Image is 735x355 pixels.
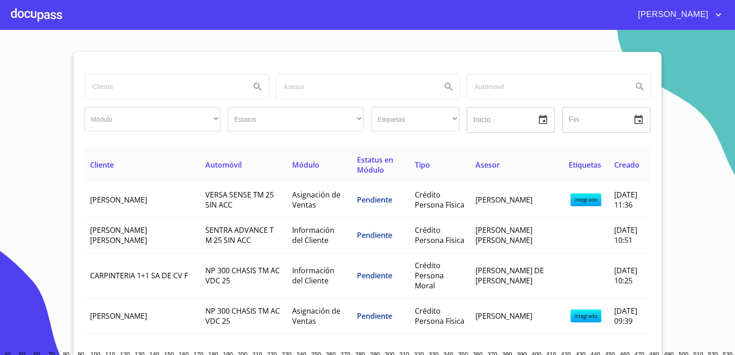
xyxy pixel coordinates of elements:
span: CARPINTERIA 1+1 SA DE CV F [90,270,188,281]
span: [DATE] 10:51 [614,225,637,245]
span: [PERSON_NAME] DE [PERSON_NAME] [475,265,544,286]
span: Cliente [90,160,114,170]
span: integrado [571,310,601,322]
span: Crédito Persona Moral [415,260,444,291]
div: ​ [85,107,220,132]
span: NP 300 CHASIS TM AC VDC 25 [205,265,280,286]
span: NP 300 CHASIS TM AC VDC 25 [205,306,280,326]
span: Módulo [292,160,319,170]
span: [PERSON_NAME] [PERSON_NAME] [475,225,532,245]
input: search [276,74,434,99]
div: ​ [371,107,459,132]
span: [DATE] 10:25 [614,265,637,286]
span: SENTRA ADVANCE T M 25 SIN ACC [205,225,274,245]
span: [DATE] 09:39 [614,306,637,326]
span: Estatus en Módulo [357,155,393,175]
span: VERSA SENSE TM 25 SIN ACC [205,190,274,210]
span: Pendiente [357,311,392,321]
div: ​ [228,107,364,132]
span: Automóvil [205,160,242,170]
span: [PERSON_NAME] [90,311,147,321]
span: Pendiente [357,195,392,205]
span: Información del Cliente [292,225,334,245]
span: Información del Cliente [292,265,334,286]
span: Etiquetas [569,160,601,170]
span: [PERSON_NAME] [475,311,532,321]
button: Search [438,76,460,98]
span: Asignación de Ventas [292,190,340,210]
span: [PERSON_NAME] [90,195,147,205]
button: account of current user [631,7,724,22]
span: [PERSON_NAME] [PERSON_NAME] [90,225,147,245]
span: Asignación de Ventas [292,306,340,326]
span: [PERSON_NAME] [631,7,713,22]
span: Crédito Persona Física [415,306,464,326]
span: Pendiente [357,230,392,240]
span: [PERSON_NAME] [475,195,532,205]
span: Tipo [415,160,430,170]
button: Search [247,76,269,98]
span: integrado [571,193,601,206]
span: Asesor [475,160,500,170]
span: Pendiente [357,270,392,281]
span: Creado [614,160,639,170]
input: search [85,74,243,99]
input: search [467,74,625,99]
span: Crédito Persona Física [415,225,464,245]
span: Crédito Persona Física [415,190,464,210]
button: Search [629,76,651,98]
span: [DATE] 11:36 [614,190,637,210]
